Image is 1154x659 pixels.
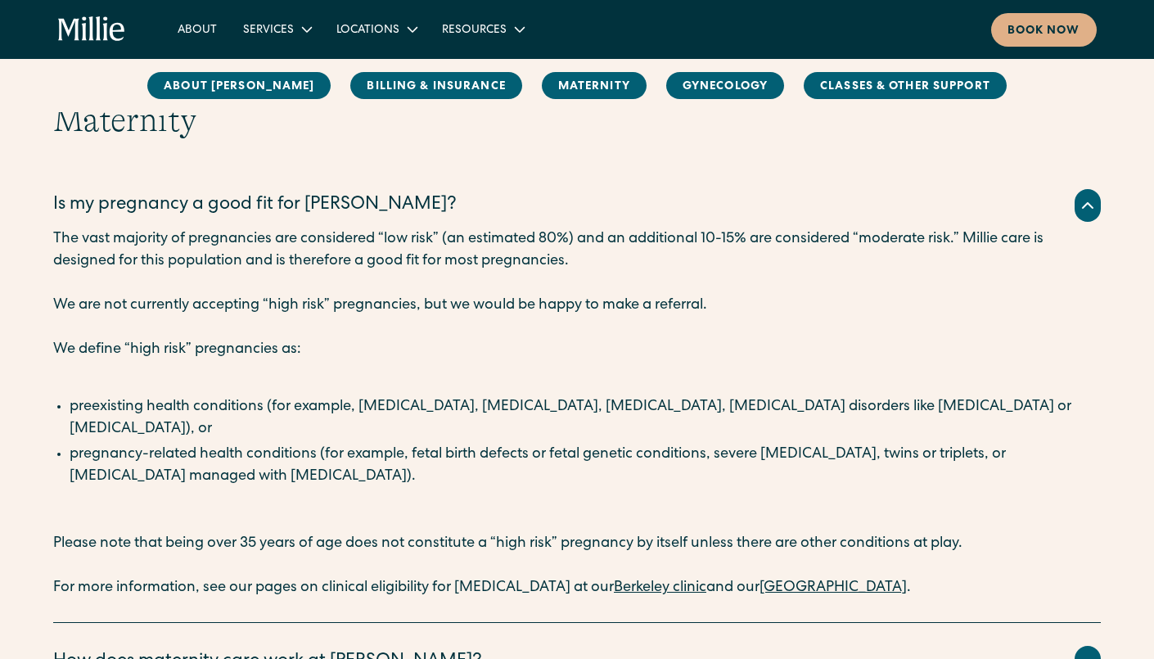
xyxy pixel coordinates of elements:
[350,72,521,99] a: Billing & Insurance
[70,444,1101,488] li: pregnancy-related health conditions (for example, fetal birth defects or fetal genetic conditions...
[53,295,1101,317] p: We are not currently accepting “high risk” pregnancies, but we would be happy to make a referral.
[53,192,457,219] div: Is my pregnancy a good fit for [PERSON_NAME]?
[53,361,1101,383] p: ‍
[165,16,230,43] a: About
[666,72,784,99] a: Gynecology
[70,396,1101,440] li: preexisting health conditions (for example, [MEDICAL_DATA], [MEDICAL_DATA], [MEDICAL_DATA], [MEDI...
[58,16,126,43] a: home
[243,22,294,39] div: Services
[53,511,1101,533] p: ‍
[230,16,323,43] div: Services
[53,101,1101,140] h2: Maternity
[804,72,1007,99] a: Classes & Other Support
[442,22,507,39] div: Resources
[53,228,1101,273] p: The vast majority of pregnancies are considered “low risk” (an estimated 80%) and an additional 1...
[991,13,1097,47] a: Book now
[53,533,1101,599] p: Please note that being over 35 years of age does not constitute a “high risk” pregnancy by itself...
[147,72,331,99] a: About [PERSON_NAME]
[542,72,647,99] a: MAternity
[53,273,1101,295] p: ‍
[429,16,536,43] div: Resources
[760,580,907,595] a: [GEOGRAPHIC_DATA]
[323,16,429,43] div: Locations
[53,339,1101,361] p: We define “high risk” pregnancies as:
[53,317,1101,339] p: ‍
[1007,23,1080,40] div: Book now
[614,580,706,595] a: Berkeley clinic
[336,22,399,39] div: Locations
